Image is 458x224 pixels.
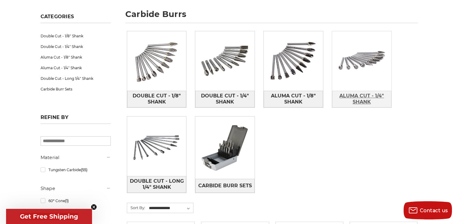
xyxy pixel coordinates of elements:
[41,52,111,63] a: Aluma Cut - 1/8" Shank
[91,204,97,210] button: Close teaser
[127,203,145,212] label: Sort By:
[65,199,68,203] span: (1)
[41,195,111,206] a: 60° Cone
[195,31,255,91] img: Double Cut - 1/4" Shank
[420,208,448,213] span: Contact us
[6,209,92,224] div: Get Free ShippingClose teaser
[148,204,193,213] select: Sort By:
[41,114,111,124] h5: Refine by
[127,31,186,91] img: Double Cut - 1/8" Shank
[195,179,255,192] a: Carbide Burr Sets
[332,91,391,107] span: Aluma Cut - 1/4" Shank
[41,84,111,94] a: Carbide Burr Sets
[264,31,323,91] img: Aluma Cut - 1/8" Shank
[41,31,111,41] a: Double Cut - 1/8" Shank
[332,91,391,107] a: Aluma Cut - 1/4" Shank
[264,91,323,107] a: Aluma Cut - 1/8" Shank
[127,176,186,192] span: Double Cut - Long 1/4" Shank
[81,168,87,172] span: (55)
[195,118,255,178] img: Carbide Burr Sets
[332,31,391,91] img: Aluma Cut - 1/4" Shank
[127,176,186,193] a: Double Cut - Long 1/4" Shank
[41,165,111,175] a: Tungsten Carbide
[127,91,186,107] a: Double Cut - 1/8" Shank
[41,73,111,84] a: Double Cut - Long 1/4" Shank
[404,201,452,219] button: Contact us
[198,181,252,191] span: Carbide Burr Sets
[41,208,111,218] a: 90° Cone
[127,117,186,176] img: Double Cut - Long 1/4" Shank
[41,14,111,23] h5: Categories
[127,91,186,107] span: Double Cut - 1/8" Shank
[41,41,111,52] a: Double Cut - 1/4" Shank
[41,185,111,192] h5: Shape
[41,154,111,161] h5: Material
[125,10,418,23] h1: carbide burrs
[41,63,111,73] a: Aluma Cut - 1/4" Shank
[195,91,255,107] a: Double Cut - 1/4" Shank
[20,213,78,220] span: Get Free Shipping
[196,91,254,107] span: Double Cut - 1/4" Shank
